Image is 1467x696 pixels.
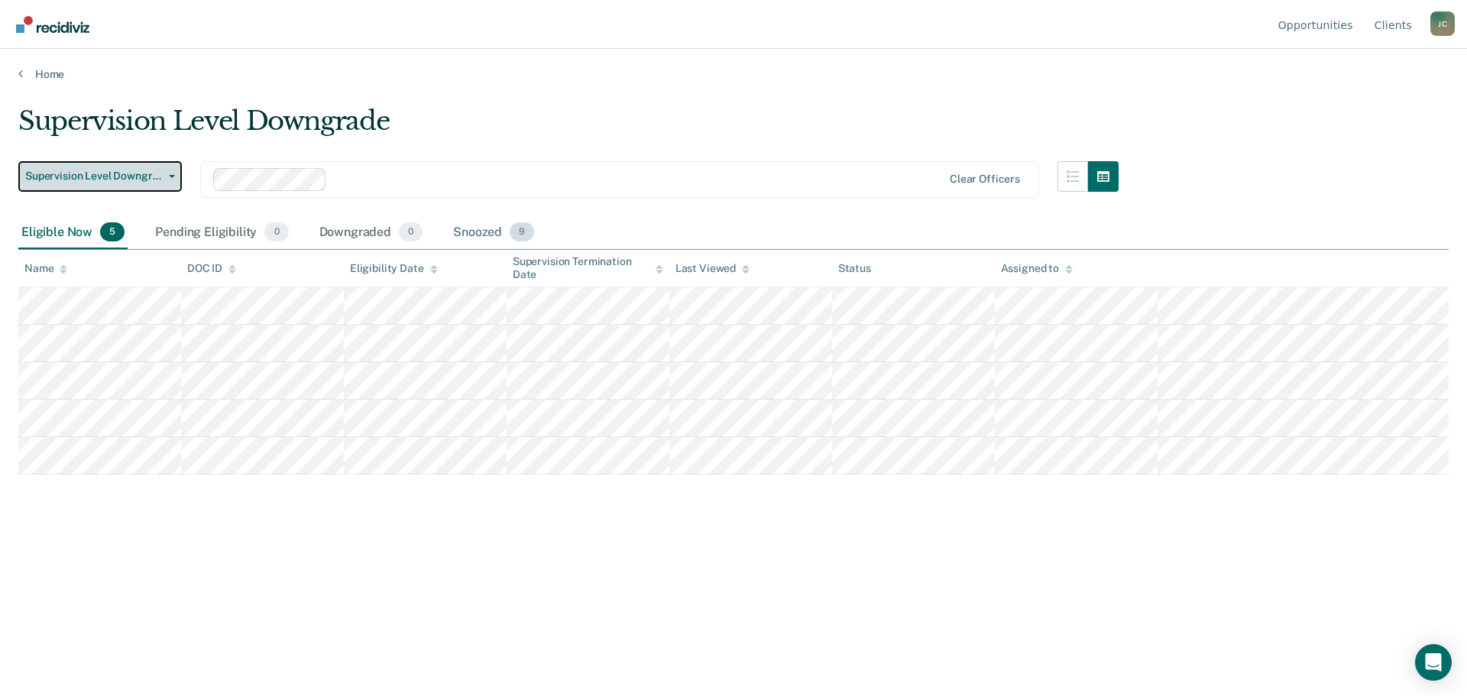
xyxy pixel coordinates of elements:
span: 0 [399,222,423,242]
span: Supervision Level Downgrade [25,170,163,183]
div: Pending Eligibility0 [152,216,291,250]
span: 5 [100,222,125,242]
div: Eligible Now5 [18,216,128,250]
a: Home [18,67,1449,81]
div: Supervision Level Downgrade [18,105,1119,149]
div: J C [1430,11,1455,36]
button: Supervision Level Downgrade [18,161,182,192]
div: DOC ID [187,262,236,275]
div: Downgraded0 [316,216,426,250]
span: 9 [510,222,534,242]
span: 0 [264,222,288,242]
div: Status [838,262,871,275]
div: Assigned to [1001,262,1073,275]
button: Profile dropdown button [1430,11,1455,36]
div: Open Intercom Messenger [1415,644,1452,681]
div: Eligibility Date [350,262,438,275]
div: Name [24,262,67,275]
img: Recidiviz [16,16,89,33]
div: Supervision Termination Date [513,255,663,281]
div: Snoozed9 [450,216,537,250]
div: Clear officers [950,173,1020,186]
div: Last Viewed [675,262,750,275]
